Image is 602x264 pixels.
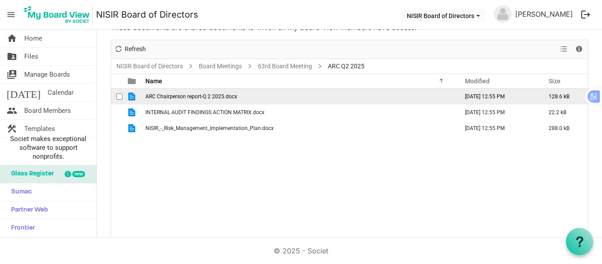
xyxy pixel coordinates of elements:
span: NISIR_-_Risk_Management_Implementation_Plan.docx [145,125,274,131]
span: Calendar [48,84,74,101]
td: ARC Chairperson report-Q 2 2025.docx is template cell column header Name [143,89,456,104]
span: Partner Web [7,201,48,219]
span: Size [549,78,561,85]
div: new [72,171,85,177]
a: Board Meetings [197,61,244,72]
td: 288.0 kB is template cell column header Size [539,120,588,136]
span: Files [24,48,38,65]
a: 63rd Board Meeting [256,61,314,72]
span: ARC Chairperson report-Q 2 2025.docx [145,93,237,100]
a: [PERSON_NAME] [512,5,576,23]
span: switch_account [7,66,17,83]
td: 128.6 kB is template cell column header Size [539,89,588,104]
div: Details [572,40,587,59]
span: folder_shared [7,48,17,65]
span: menu [3,6,19,23]
img: My Board View Logo [22,4,93,26]
td: INTERNAL AUDIT FINDINGS ACTION MATRIX.docx is template cell column header Name [143,104,456,120]
button: NISIR Board of Directors dropdownbutton [401,9,486,22]
a: NISIR Board of Directors [115,61,185,72]
span: [DATE] [7,84,41,101]
a: My Board View Logo [22,4,96,26]
td: September 16, 2025 12:55 PM column header Modified [456,104,539,120]
button: Details [573,44,585,55]
td: is template cell column header type [123,120,143,136]
span: ARC Q2 2025 [326,61,366,72]
div: View [557,40,572,59]
span: Sumac [7,183,32,201]
td: checkbox [111,104,123,120]
td: September 16, 2025 12:55 PM column header Modified [456,89,539,104]
button: logout [576,5,595,24]
span: Frontier [7,219,35,237]
span: Modified [465,78,490,85]
div: Refresh [111,40,149,59]
span: Refresh [124,44,147,55]
td: checkbox [111,120,123,136]
a: © 2025 - Societ [274,246,328,255]
td: 22.2 kB is template cell column header Size [539,104,588,120]
span: construction [7,120,17,138]
img: no-profile-picture.svg [494,5,512,23]
span: INTERNAL AUDIT FINDINGS ACTION MATRIX.docx [145,109,264,115]
button: View dropdownbutton [558,44,569,55]
span: home [7,30,17,47]
button: Refresh [113,44,148,55]
span: Glass Register [7,165,54,183]
span: Board Members [24,102,71,119]
td: is template cell column header type [123,104,143,120]
a: NISIR Board of Directors [96,6,198,23]
span: Manage Boards [24,66,70,83]
span: Templates [24,120,55,138]
td: NISIR_-_Risk_Management_Implementation_Plan.docx is template cell column header Name [143,120,456,136]
td: is template cell column header type [123,89,143,104]
span: Name [145,78,162,85]
td: September 16, 2025 12:55 PM column header Modified [456,120,539,136]
td: checkbox [111,89,123,104]
span: Home [24,30,42,47]
span: Societ makes exceptional software to support nonprofits. [4,134,93,161]
span: people [7,102,17,119]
